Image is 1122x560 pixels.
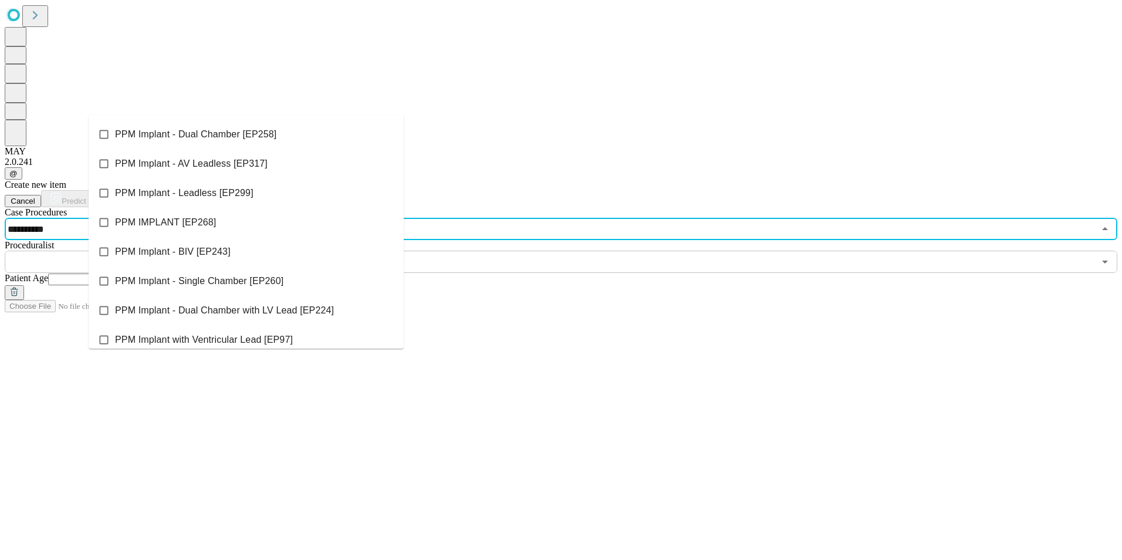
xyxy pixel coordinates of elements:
button: Cancel [5,195,41,207]
span: PPM IMPLANT [EP268] [115,215,216,230]
div: MAY [5,146,1117,157]
span: PPM Implant with Ventricular Lead [EP97] [115,333,293,347]
button: @ [5,167,22,180]
span: Predict [62,197,86,205]
span: Proceduralist [5,240,54,250]
span: PPM Implant - Dual Chamber with LV Lead [EP224] [115,303,334,318]
button: Close [1097,221,1113,237]
span: PPM Implant - Leadless [EP299] [115,186,254,200]
span: Create new item [5,180,66,190]
span: Patient Age [5,273,48,283]
span: Cancel [11,197,35,205]
span: PPM Implant - Single Chamber [EP260] [115,274,283,288]
span: PPM Implant - AV Leadless [EP317] [115,157,268,171]
button: Open [1097,254,1113,270]
span: @ [9,169,18,178]
span: PPM Implant - Dual Chamber [EP258] [115,127,276,141]
button: Predict [41,190,95,207]
span: PPM Implant - BIV [EP243] [115,245,231,259]
div: 2.0.241 [5,157,1117,167]
span: Scheduled Procedure [5,207,67,217]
